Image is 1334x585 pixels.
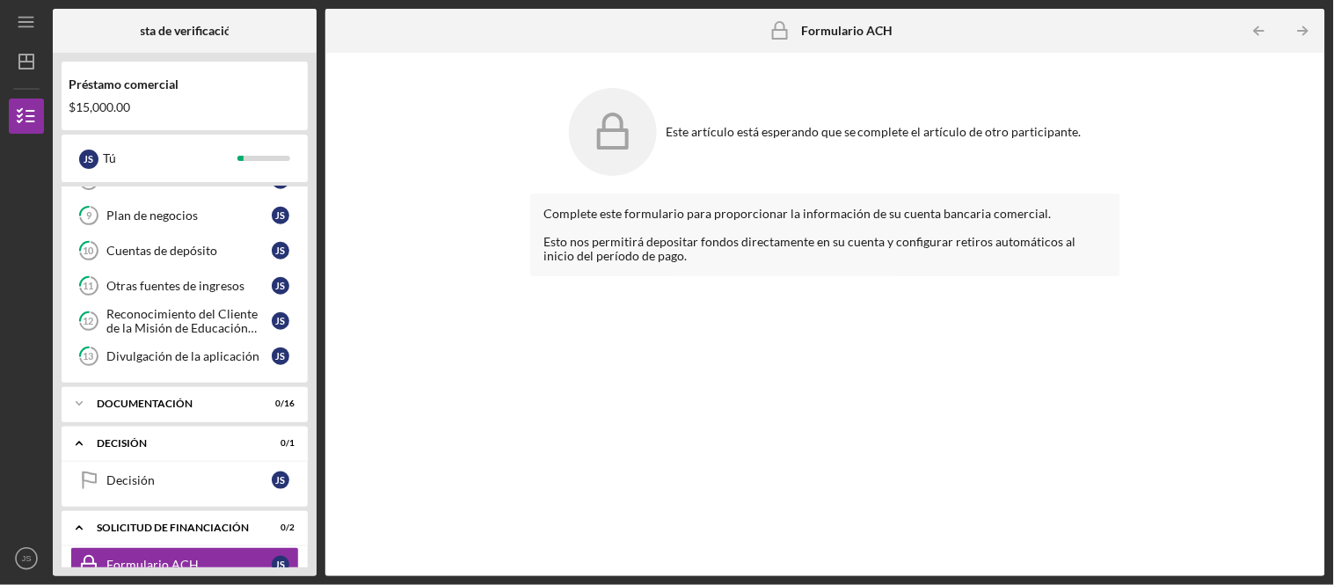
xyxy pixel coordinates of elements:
a: 11Otras fuentes de ingresosJS [70,268,299,303]
font: Decisión [97,436,147,450]
font: J [84,153,89,165]
tspan: 11 [84,281,94,292]
button: JS [9,541,44,576]
font: Otras fuentes de ingresos [106,278,244,293]
font: Solicitud de financiación [97,521,249,534]
font: Reconocimiento del Cliente de la Misión de Educación Financiera [106,306,258,349]
font: Esto nos permitirá depositar fondos directamente en su cuenta y configurar retiros automáticos al... [543,234,1075,263]
a: 12Reconocimiento del Cliente de la Misión de Educación FinancieraJS [70,303,299,339]
font: S [281,474,286,486]
tspan: 13 [84,351,94,362]
font: J [276,474,281,486]
font: J [276,280,281,291]
font: 0 [281,522,286,532]
font: Este artículo está esperando que se complete el artículo de otro participante. [666,124,1082,139]
font: S [281,280,286,291]
font: Decisión [106,472,155,487]
tspan: 8 [86,175,91,186]
font: S [281,245,286,256]
font: J [276,559,281,570]
tspan: 12 [84,316,94,327]
font: Formulario ACH [802,23,893,38]
font: Tú [103,150,116,165]
font: $15,000.00 [69,99,130,114]
font: S [281,350,286,362]
tspan: 10 [84,245,95,257]
font: Cuentas de depósito [106,243,217,258]
font: J [276,209,281,221]
a: DecisiónJS [70,463,299,498]
font: S [281,315,286,326]
a: 13Divulgación de la aplicaciónJS [70,339,299,374]
font: 1 [289,437,295,448]
font: Complete este formulario para proporcionar la información de su cuenta bancaria comercial. [543,206,1051,221]
font: S [281,209,286,221]
font: / [286,522,289,532]
font: Divulgación de la aplicación [106,348,259,363]
font: S [281,559,286,570]
tspan: 9 [86,210,92,222]
font: J [276,350,281,362]
font: 2 [289,522,295,532]
font: J [276,245,281,256]
font: Lista de verificación [131,23,239,38]
font: 0 [281,437,286,448]
font: Documentación [97,397,193,410]
font: Préstamo comercial [69,77,179,91]
font: S [89,153,94,165]
a: 10Cuentas de depósitoJS [70,233,299,268]
text: JS [21,554,31,564]
a: 9Plan de negociosJS [70,198,299,233]
font: / [286,437,289,448]
font: Plan de negocios [106,208,198,223]
font: 0 [275,398,281,408]
a: Formulario ACHJS [70,547,299,582]
font: 16 [284,398,295,408]
font: / [281,398,284,408]
font: Formulario ACH [106,557,199,572]
font: J [276,315,281,326]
